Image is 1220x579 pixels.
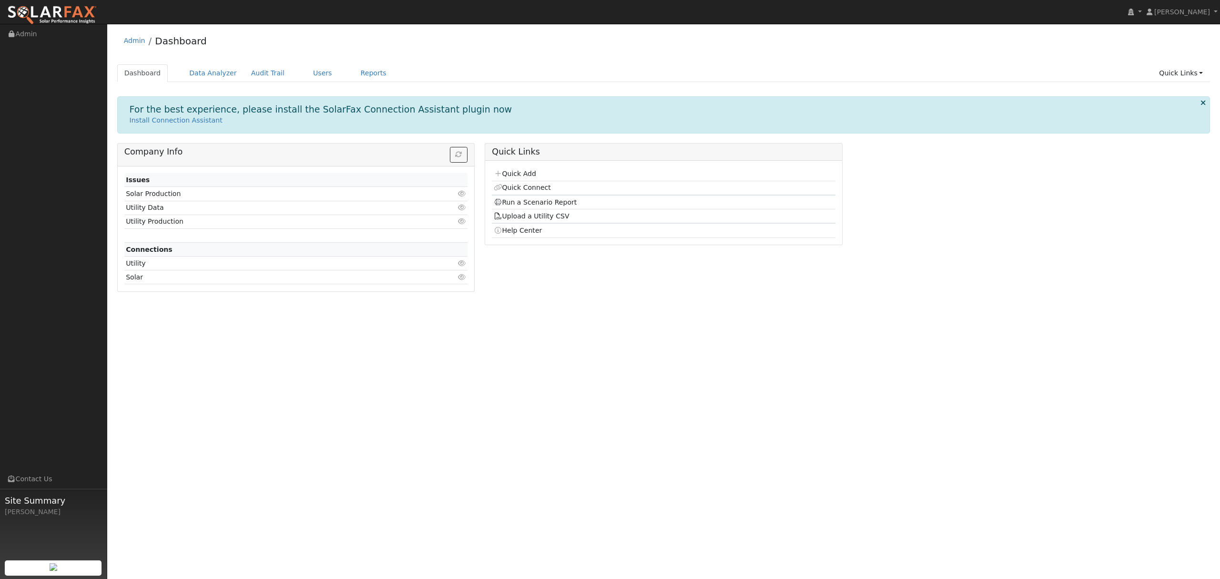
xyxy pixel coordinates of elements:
a: Run a Scenario Report [494,198,577,206]
i: Click to view [457,190,466,197]
a: Quick Add [494,170,536,177]
h5: Company Info [124,147,468,157]
a: Data Analyzer [182,64,244,82]
span: Site Summary [5,494,102,507]
h1: For the best experience, please install the SolarFax Connection Assistant plugin now [130,104,512,115]
i: Click to view [457,274,466,280]
i: Click to view [457,204,466,211]
a: Quick Links [1152,64,1210,82]
a: Audit Trail [244,64,292,82]
td: Utility [124,257,412,270]
strong: Issues [126,176,150,184]
a: Help Center [494,227,542,234]
a: Quick Connect [494,184,551,191]
strong: Connections [126,246,173,253]
img: SolarFax [7,5,97,25]
td: Utility Data [124,201,412,215]
a: Dashboard [117,64,168,82]
a: Install Connection Assistant [130,116,223,124]
span: [PERSON_NAME] [1154,8,1210,16]
i: Click to view [457,260,466,267]
div: [PERSON_NAME] [5,507,102,517]
a: Admin [124,37,145,44]
a: Dashboard [155,35,207,47]
td: Solar [124,270,412,284]
td: Utility Production [124,215,412,228]
a: Reports [354,64,394,82]
td: Solar Production [124,187,412,201]
img: retrieve [50,563,57,571]
i: Click to view [457,218,466,225]
h5: Quick Links [492,147,835,157]
a: Upload a Utility CSV [494,212,569,220]
a: Users [306,64,339,82]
